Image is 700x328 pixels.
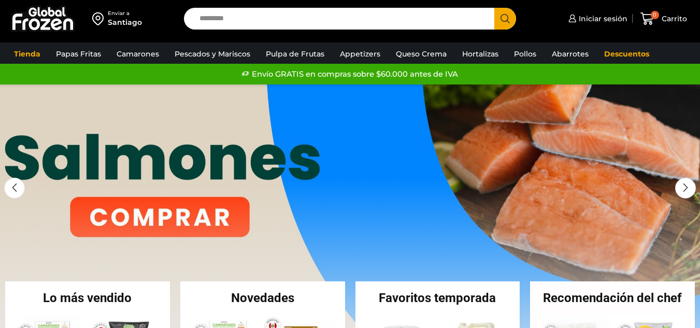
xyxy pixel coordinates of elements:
[92,10,108,27] img: address-field-icon.svg
[9,44,46,64] a: Tienda
[111,44,164,64] a: Camarones
[566,8,627,29] a: Iniciar sesión
[355,292,520,304] h2: Favoritos temporada
[659,13,687,24] span: Carrito
[108,10,142,17] div: Enviar a
[51,44,106,64] a: Papas Fritas
[4,178,25,198] div: Previous slide
[108,17,142,27] div: Santiago
[576,13,627,24] span: Iniciar sesión
[530,292,695,304] h2: Recomendación del chef
[651,11,659,19] span: 0
[599,44,654,64] a: Descuentos
[5,292,170,304] h2: Lo más vendido
[509,44,541,64] a: Pollos
[675,178,696,198] div: Next slide
[391,44,452,64] a: Queso Crema
[494,8,516,30] button: Search button
[335,44,385,64] a: Appetizers
[457,44,504,64] a: Hortalizas
[169,44,255,64] a: Pescados y Mariscos
[547,44,594,64] a: Abarrotes
[180,292,345,304] h2: Novedades
[638,7,690,31] a: 0 Carrito
[261,44,330,64] a: Pulpa de Frutas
